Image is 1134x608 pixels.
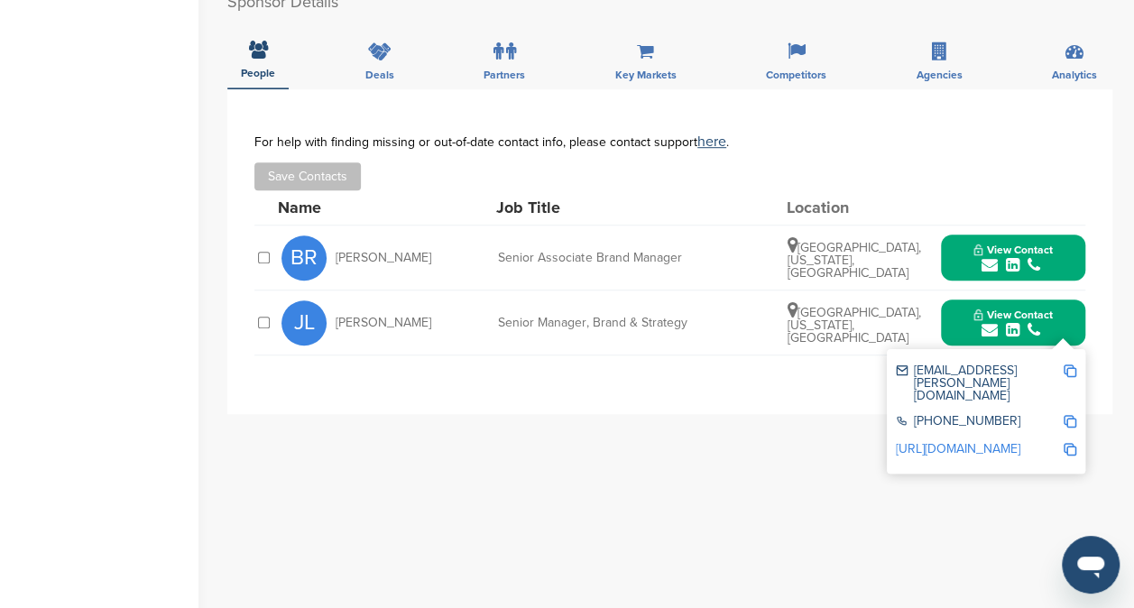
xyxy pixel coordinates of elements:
[786,199,921,216] div: Location
[952,231,1074,285] button: View Contact
[496,199,767,216] div: Job Title
[498,317,769,329] div: Senior Manager, Brand & Strategy
[788,240,921,281] span: [GEOGRAPHIC_DATA], [US_STATE], [GEOGRAPHIC_DATA]
[281,235,327,281] span: BR
[254,134,1085,149] div: For help with finding missing or out-of-date contact info, please contact support .
[973,244,1053,256] span: View Contact
[896,364,1063,402] div: [EMAIL_ADDRESS][PERSON_NAME][DOMAIN_NAME]
[896,415,1063,430] div: [PHONE_NUMBER]
[336,317,431,329] span: [PERSON_NAME]
[336,252,431,264] span: [PERSON_NAME]
[1064,443,1076,456] img: Copy
[766,69,826,80] span: Competitors
[1062,536,1120,594] iframe: Button to launch messaging window
[917,69,963,80] span: Agencies
[1064,415,1076,428] img: Copy
[697,133,726,151] a: here
[254,162,361,190] button: Save Contacts
[278,199,476,216] div: Name
[498,252,769,264] div: Senior Associate Brand Manager
[484,69,525,80] span: Partners
[973,309,1053,321] span: View Contact
[241,68,275,78] span: People
[281,300,327,345] span: JL
[615,69,677,80] span: Key Markets
[952,296,1074,350] button: View Contact
[896,441,1020,456] a: [URL][DOMAIN_NAME]
[1052,69,1097,80] span: Analytics
[788,305,921,345] span: [GEOGRAPHIC_DATA], [US_STATE], [GEOGRAPHIC_DATA]
[1064,364,1076,377] img: Copy
[365,69,394,80] span: Deals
